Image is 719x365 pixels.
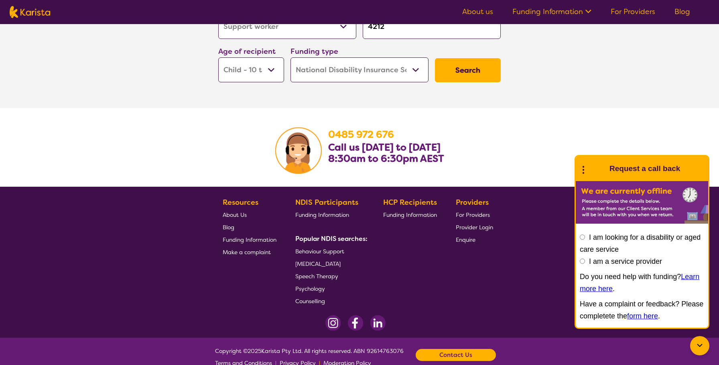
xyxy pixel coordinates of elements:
a: About Us [223,208,276,221]
label: Funding type [290,47,338,56]
b: Popular NDIS searches: [295,234,368,243]
label: I am looking for a disability or aged care service [580,233,701,253]
a: Enquire [456,233,493,246]
a: Funding Information [383,208,437,221]
a: [MEDICAL_DATA] [295,257,364,270]
a: 0485 972 676 [328,128,394,141]
span: Blog [223,224,234,231]
img: Instagram [325,315,341,331]
label: Age of recipient [218,47,276,56]
button: Search [435,58,501,82]
p: Do you need help with funding? . [580,271,704,295]
a: form here [627,312,658,320]
a: Provider Login [456,221,493,233]
p: Have a complaint or feedback? Please completete the . [580,298,704,322]
a: For Providers [611,7,655,16]
span: Make a complaint [223,249,271,256]
span: Behaviour Support [295,248,344,255]
a: Funding Information [295,208,364,221]
img: Karista [589,161,605,177]
a: Blog [674,7,690,16]
h1: Request a call back [609,163,680,175]
span: Funding Information [383,211,437,218]
span: For Providers [456,211,490,218]
label: I am a service provider [589,257,662,265]
span: Counselling [295,298,325,305]
img: LinkedIn [370,315,386,331]
a: Funding Information [512,7,591,16]
a: Funding Information [223,233,276,246]
b: Call us [DATE] to [DATE] [328,141,441,154]
a: Blog [223,221,276,233]
b: 8:30am to 6:30pm AEST [328,152,444,165]
a: About us [462,7,493,16]
a: Psychology [295,282,364,295]
b: HCP Recipients [383,198,437,207]
span: Funding Information [295,211,349,218]
input: Type [363,14,501,39]
span: Provider Login [456,224,493,231]
a: Counselling [295,295,364,307]
a: For Providers [456,208,493,221]
img: Karista logo [10,6,50,18]
a: Behaviour Support [295,245,364,257]
span: Funding Information [223,236,276,243]
span: Enquire [456,236,475,243]
img: Karista offline chat form to request call back [576,181,708,224]
b: Providers [456,198,489,207]
span: About Us [223,211,247,218]
b: Contact Us [439,349,472,361]
img: Karista Client Service [275,127,322,174]
b: Resources [223,198,258,207]
img: Facebook [347,315,364,331]
span: [MEDICAL_DATA] [295,260,341,267]
span: Speech Therapy [295,273,338,280]
b: NDIS Participants [295,198,358,207]
a: Speech Therapy [295,270,364,282]
span: Psychology [295,285,325,292]
a: Make a complaint [223,246,276,258]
